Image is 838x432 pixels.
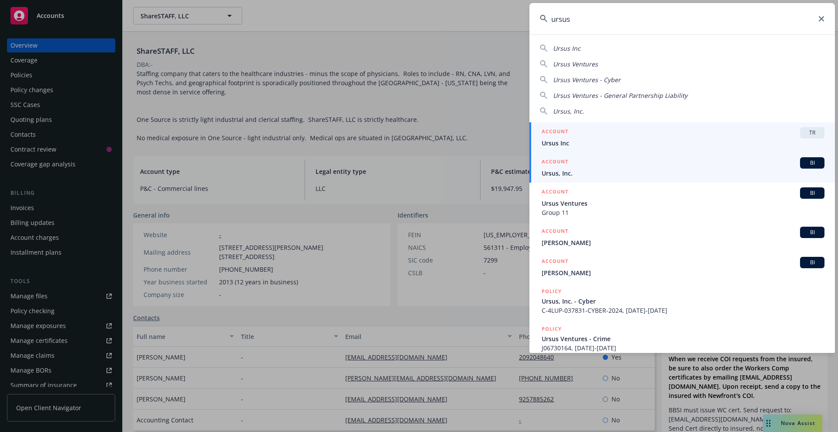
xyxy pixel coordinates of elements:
a: ACCOUNTBIUrsus VenturesGroup 11 [529,183,835,222]
span: Group 11 [542,208,824,217]
h5: ACCOUNT [542,157,568,168]
span: Ursus Ventures [553,60,598,68]
span: Ursus Ventures [542,199,824,208]
span: TR [804,129,821,137]
h5: ACCOUNT [542,257,568,267]
h5: POLICY [542,287,562,296]
span: Ursus, Inc. [553,107,584,115]
span: [PERSON_NAME] [542,268,824,277]
span: [PERSON_NAME] [542,238,824,247]
a: ACCOUNTBI[PERSON_NAME] [529,222,835,252]
input: Search... [529,3,835,35]
a: ACCOUNTTRUrsus Inc [529,122,835,152]
span: Ursus, Inc. [542,169,824,178]
h5: ACCOUNT [542,227,568,237]
span: Ursus Inc [542,138,824,148]
h5: ACCOUNT [542,187,568,198]
h5: ACCOUNT [542,127,568,138]
span: C-4LUP-037831-CYBER-2024, [DATE]-[DATE] [542,306,824,315]
a: POLICYUrsus Ventures - CrimeJ06730164, [DATE]-[DATE] [529,320,835,357]
span: J06730164, [DATE]-[DATE] [542,343,824,353]
h5: POLICY [542,325,562,333]
span: Ursus Ventures - General Partnership Liability [553,91,687,100]
span: BI [804,228,821,236]
span: Ursus, Inc. - Cyber [542,297,824,306]
span: BI [804,159,821,167]
span: BI [804,189,821,197]
span: Ursus Inc [553,44,580,52]
span: Ursus Ventures - Cyber [553,76,621,84]
span: Ursus Ventures - Crime [542,334,824,343]
a: ACCOUNTBI[PERSON_NAME] [529,252,835,282]
span: BI [804,259,821,266]
a: ACCOUNTBIUrsus, Inc. [529,152,835,183]
a: POLICYUrsus, Inc. - CyberC-4LUP-037831-CYBER-2024, [DATE]-[DATE] [529,282,835,320]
